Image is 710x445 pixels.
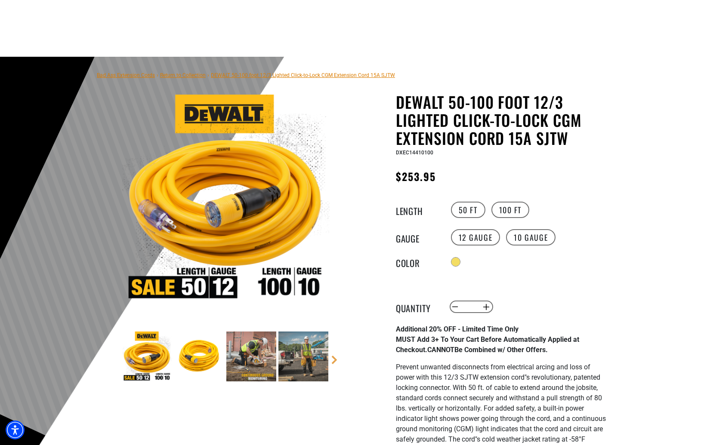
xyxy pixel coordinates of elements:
[207,72,209,78] span: ›
[396,204,439,215] legend: Length
[396,335,579,354] strong: MUST Add 3+ To Your Cart Before Automatically Applied at Checkout. Be Combined w/ Other Offers.
[427,346,454,354] span: CANNOT
[506,229,556,246] label: 10 Gauge
[97,72,155,78] a: Bad Ass Extension Cords
[396,150,433,156] span: DXEC14410100
[330,356,339,364] a: Next
[97,70,395,80] nav: breadcrumbs
[157,72,158,78] span: ›
[396,169,436,184] span: $253.95
[491,202,530,218] label: 100 FT
[6,420,25,439] div: Accessibility Menu
[396,301,439,313] label: Quantity
[396,93,607,147] h1: DEWALT 50-100 foot 12/3 Lighted Click-to-Lock CGM Extension Cord 15A SJTW
[451,229,500,246] label: 12 Gauge
[396,325,519,333] strong: Additional 20% OFF - Limited Time Only
[396,232,439,243] legend: Gauge
[160,72,206,78] a: Return to Collection
[211,72,395,78] span: DEWALT 50-100 foot 12/3 Lighted Click-to-Lock CGM Extension Cord 15A SJTW
[396,256,439,267] legend: Color
[451,202,485,218] label: 50 FT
